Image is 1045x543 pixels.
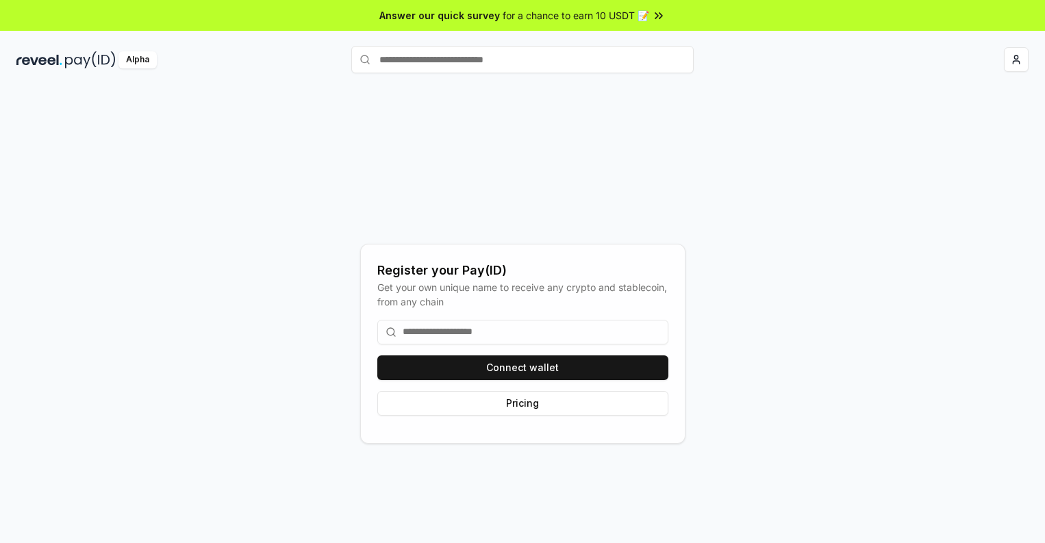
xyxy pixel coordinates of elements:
div: Alpha [118,51,157,68]
span: for a chance to earn 10 USDT 📝 [503,8,649,23]
div: Register your Pay(ID) [377,261,668,280]
img: reveel_dark [16,51,62,68]
button: Pricing [377,391,668,416]
button: Connect wallet [377,355,668,380]
div: Get your own unique name to receive any crypto and stablecoin, from any chain [377,280,668,309]
span: Answer our quick survey [379,8,500,23]
img: pay_id [65,51,116,68]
